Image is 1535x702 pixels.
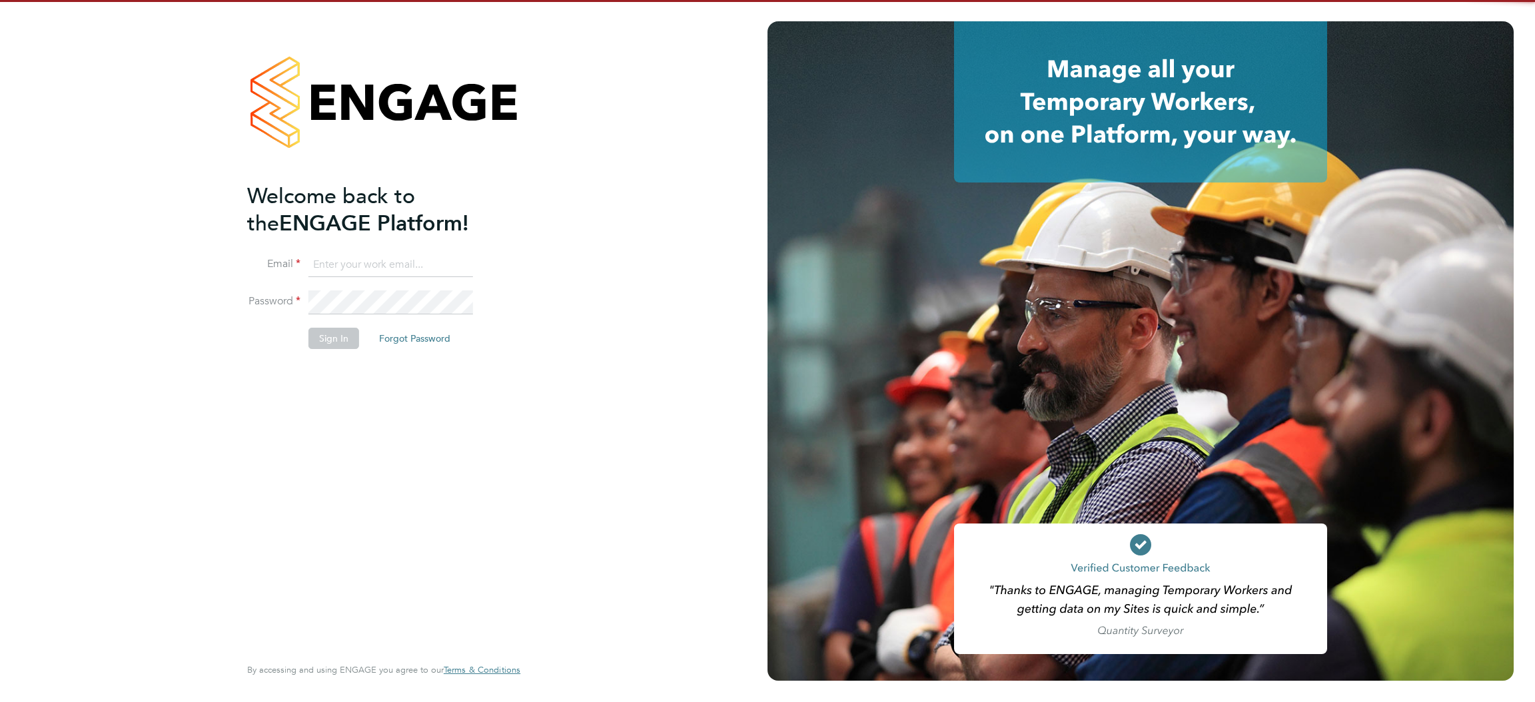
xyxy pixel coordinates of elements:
a: Terms & Conditions [444,665,520,675]
button: Forgot Password [368,328,461,349]
h2: ENGAGE Platform! [247,182,507,237]
label: Password [247,294,300,308]
span: Terms & Conditions [444,664,520,675]
span: By accessing and using ENGAGE you agree to our [247,664,520,675]
input: Enter your work email... [308,253,473,277]
button: Sign In [308,328,359,349]
span: Welcome back to the [247,183,415,236]
label: Email [247,257,300,271]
